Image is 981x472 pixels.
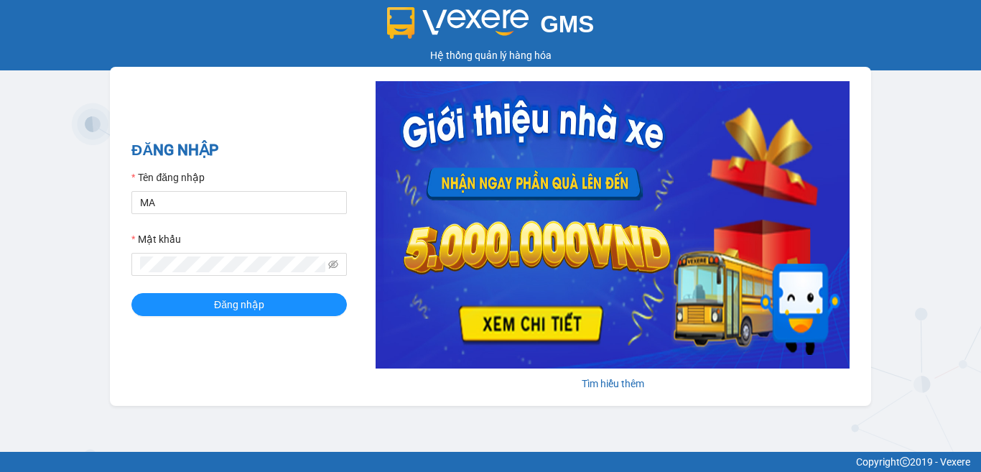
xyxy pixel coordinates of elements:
[131,293,347,316] button: Đăng nhập
[387,22,595,33] a: GMS
[140,256,325,272] input: Mật khẩu
[328,259,338,269] span: eye-invisible
[4,47,977,63] div: Hệ thống quản lý hàng hóa
[376,81,850,369] img: banner-0
[540,11,594,37] span: GMS
[131,170,205,185] label: Tên đăng nhập
[900,457,910,467] span: copyright
[387,7,529,39] img: logo 2
[131,139,347,162] h2: ĐĂNG NHẬP
[376,376,850,392] div: Tìm hiểu thêm
[214,297,264,313] span: Đăng nhập
[11,454,970,470] div: Copyright 2019 - Vexere
[131,191,347,214] input: Tên đăng nhập
[131,231,181,247] label: Mật khẩu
